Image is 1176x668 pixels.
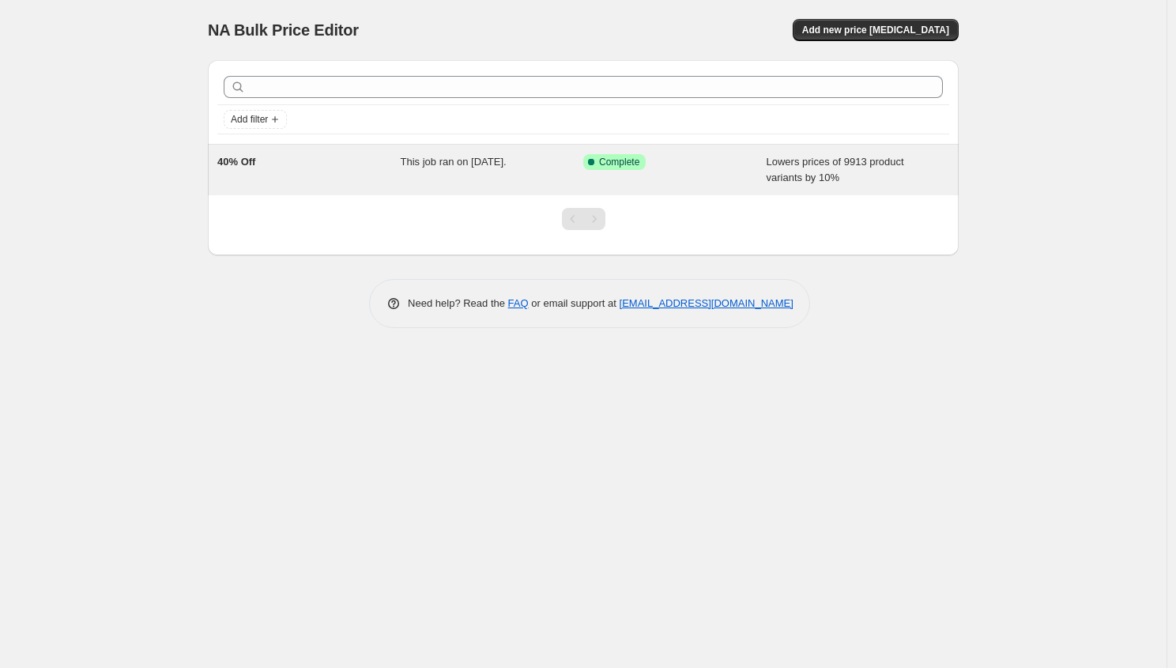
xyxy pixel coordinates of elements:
[408,297,508,309] span: Need help? Read the
[793,19,959,41] button: Add new price [MEDICAL_DATA]
[767,156,904,183] span: Lowers prices of 9913 product variants by 10%
[217,156,255,168] span: 40% Off
[508,297,529,309] a: FAQ
[802,24,949,36] span: Add new price [MEDICAL_DATA]
[599,156,639,168] span: Complete
[620,297,793,309] a: [EMAIL_ADDRESS][DOMAIN_NAME]
[401,156,507,168] span: This job ran on [DATE].
[529,297,620,309] span: or email support at
[224,110,287,129] button: Add filter
[208,21,359,39] span: NA Bulk Price Editor
[562,208,605,230] nav: Pagination
[231,113,268,126] span: Add filter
